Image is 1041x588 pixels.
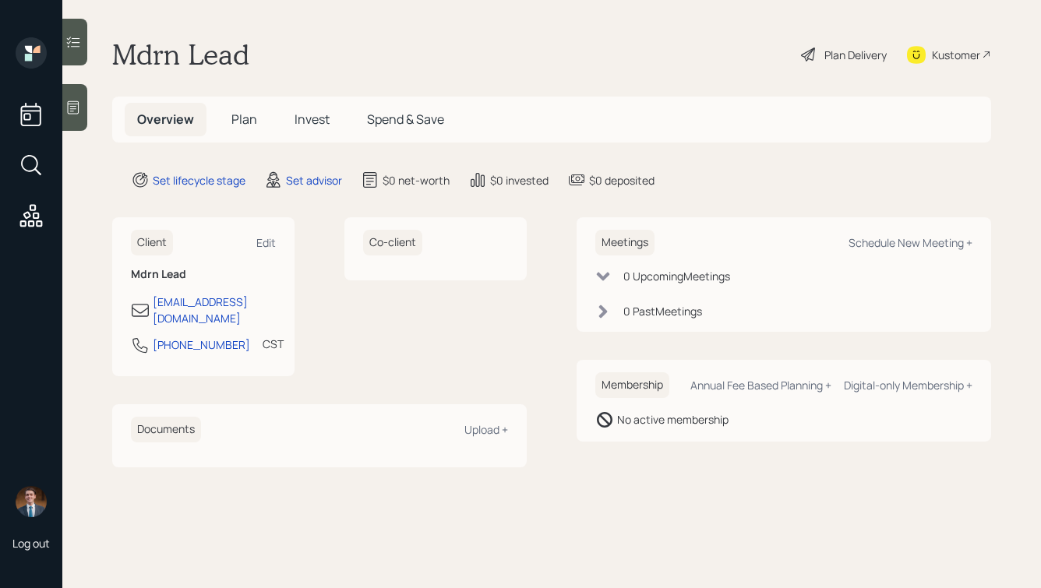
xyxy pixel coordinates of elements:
[490,172,549,188] div: $0 invested
[595,372,669,398] h6: Membership
[295,111,330,128] span: Invest
[363,230,422,255] h6: Co-client
[131,268,276,281] h6: Mdrn Lead
[383,172,450,188] div: $0 net-worth
[617,411,729,428] div: No active membership
[844,378,972,393] div: Digital-only Membership +
[16,486,47,517] img: hunter_neumayer.jpg
[690,378,831,393] div: Annual Fee Based Planning +
[849,235,972,250] div: Schedule New Meeting +
[153,294,276,326] div: [EMAIL_ADDRESS][DOMAIN_NAME]
[589,172,655,188] div: $0 deposited
[824,47,887,63] div: Plan Delivery
[367,111,444,128] span: Spend & Save
[131,230,173,255] h6: Client
[263,336,284,352] div: CST
[231,111,257,128] span: Plan
[131,417,201,442] h6: Documents
[623,268,730,284] div: 0 Upcoming Meeting s
[464,422,508,437] div: Upload +
[153,336,250,353] div: [PHONE_NUMBER]
[12,536,50,551] div: Log out
[112,37,249,72] h1: Mdrn Lead
[623,303,702,319] div: 0 Past Meeting s
[256,235,276,250] div: Edit
[137,111,194,128] span: Overview
[153,172,245,188] div: Set lifecycle stage
[932,47,980,63] div: Kustomer
[595,230,655,255] h6: Meetings
[286,172,342,188] div: Set advisor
